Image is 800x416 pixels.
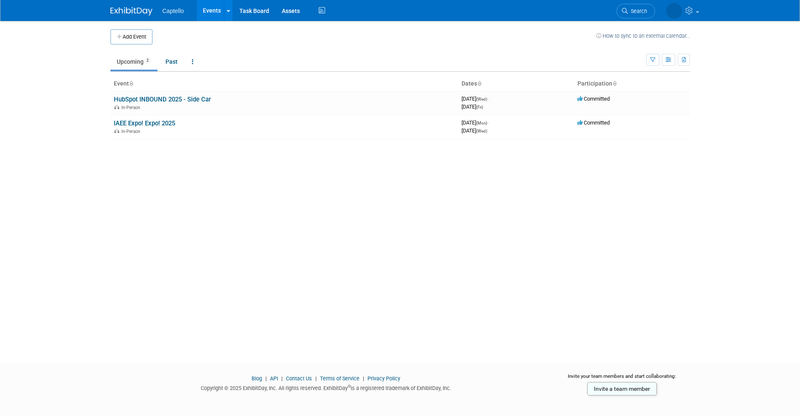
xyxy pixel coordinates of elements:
[462,96,490,102] span: [DATE]
[121,129,143,134] span: In-Person
[577,96,610,102] span: Committed
[110,7,152,16] img: ExhibitDay
[286,375,312,382] a: Contact Us
[114,96,211,103] a: HubSpot INBOUND 2025 - Side Car
[252,375,262,382] a: Blog
[628,8,647,14] span: Search
[587,382,657,395] a: Invite a team member
[110,54,157,70] a: Upcoming2
[577,120,610,126] span: Committed
[348,384,351,389] sup: ®
[144,57,151,64] span: 2
[554,373,690,385] div: Invite your team members and start collaborating:
[313,375,319,382] span: |
[666,3,682,19] img: Mackenzie Hood
[476,129,487,133] span: (Wed)
[477,80,481,87] a: Sort by Start Date
[462,120,490,126] span: [DATE]
[159,54,184,70] a: Past
[114,105,119,109] img: In-Person Event
[596,33,690,39] a: How to sync to an external calendar...
[320,375,359,382] a: Terms of Service
[367,375,400,382] a: Privacy Policy
[574,77,690,91] th: Participation
[476,105,483,109] span: (Fri)
[110,77,458,91] th: Event
[110,382,542,392] div: Copyright © 2025 ExhibitDay, Inc. All rights reserved. ExhibitDay is a registered trademark of Ex...
[488,96,490,102] span: -
[462,127,487,134] span: [DATE]
[114,129,119,133] img: In-Person Event
[361,375,366,382] span: |
[114,120,175,127] a: IAEE Expo! Expo! 2025
[263,375,269,382] span: |
[163,8,184,14] span: Captello
[110,29,152,44] button: Add Event
[462,104,483,110] span: [DATE]
[121,105,143,110] span: In-Person
[612,80,616,87] a: Sort by Participation Type
[279,375,285,382] span: |
[476,121,487,125] span: (Mon)
[488,120,490,126] span: -
[476,97,487,101] span: (Wed)
[458,77,574,91] th: Dates
[616,4,655,18] a: Search
[129,80,133,87] a: Sort by Event Name
[270,375,278,382] a: API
